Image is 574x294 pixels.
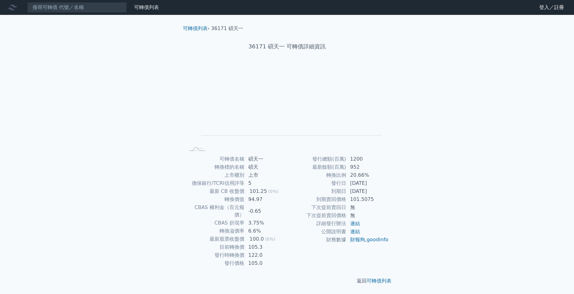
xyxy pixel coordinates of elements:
td: 財務數據 [287,236,346,244]
a: 連結 [350,220,360,226]
div: 101.25 [248,188,268,195]
td: 20.66% [346,171,389,179]
td: 可轉債名稱 [185,155,245,163]
td: 3.75% [245,219,287,227]
td: 詳細發行辦法 [287,220,346,228]
td: 目前轉換價 [185,243,245,251]
span: (0%) [268,189,278,194]
td: 1200 [346,155,389,163]
td: 轉換溢價率 [185,227,245,235]
td: 到期賣回價格 [287,195,346,203]
td: CBAS 折現率 [185,219,245,227]
td: 最新 CB 收盤價 [185,187,245,195]
a: 登入／註冊 [534,2,569,12]
td: 最新股票收盤價 [185,235,245,243]
td: 到期日 [287,187,346,195]
td: -0.65 [245,203,287,219]
li: › [183,25,210,32]
td: , [346,236,389,244]
td: 碩天一 [245,155,287,163]
td: 最新餘額(百萬) [287,163,346,171]
td: 下次提前賣回價格 [287,212,346,220]
a: 連結 [350,229,360,234]
td: 101.5075 [346,195,389,203]
td: 上市 [245,171,287,179]
a: 財報狗 [350,237,365,243]
a: 可轉債列表 [183,25,208,31]
div: 100.0 [248,235,265,243]
td: 發行日 [287,179,346,187]
td: 發行總額(百萬) [287,155,346,163]
td: 122.0 [245,251,287,259]
td: 無 [346,212,389,220]
span: (0%) [265,237,275,242]
td: 發行價格 [185,259,245,267]
input: 搜尋可轉債 代號／名稱 [27,2,127,13]
p: 返回 [178,277,396,285]
td: 轉換比例 [287,171,346,179]
td: CBAS 權利金（百元報價） [185,203,245,219]
h1: 36171 碩天一 可轉債詳細資訊 [178,42,396,51]
td: [DATE] [346,179,389,187]
td: 下次提前賣回日 [287,203,346,212]
a: 可轉債列表 [134,4,159,10]
td: 6.6% [245,227,287,235]
td: 碩天 [245,163,287,171]
td: [DATE] [346,187,389,195]
td: 無 [346,203,389,212]
td: 105.0 [245,259,287,267]
td: 105.3 [245,243,287,251]
a: goodinfo [367,237,388,243]
a: 可轉債列表 [367,278,391,284]
td: 擔保銀行/TCRI信用評等 [185,179,245,187]
td: 5 [245,179,287,187]
td: 轉換價值 [185,195,245,203]
td: 上市櫃別 [185,171,245,179]
g: Chart [195,70,382,145]
td: 發行時轉換價 [185,251,245,259]
td: 轉換標的名稱 [185,163,245,171]
td: 952 [346,163,389,171]
td: 公開說明書 [287,228,346,236]
td: 94.97 [245,195,287,203]
li: 36171 碩天一 [211,25,243,32]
